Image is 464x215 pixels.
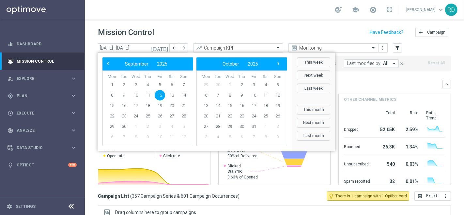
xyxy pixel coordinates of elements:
th: weekday [106,74,118,80]
span: 17 [131,100,141,111]
span: ( [130,193,132,199]
div: +10 [68,163,77,167]
a: Mission Control [17,53,77,70]
div: Bounced [344,141,370,151]
span: 25 [260,111,271,121]
button: add Campaign [415,28,448,37]
i: person_search [8,76,13,82]
span: 9 [237,90,247,100]
a: Dashboard [17,35,77,53]
i: keyboard_arrow_right [70,110,77,116]
bs-datepicker-navigation-view: ​ ​ ​ [104,60,188,68]
span: 12 [155,90,165,100]
i: play_circle_outline [8,110,13,116]
span: 9 [143,132,153,142]
span: 28 [178,111,189,121]
button: This week [297,57,330,67]
div: Dropped [344,124,370,134]
div: 26.3K [378,141,395,151]
th: weekday [271,74,284,80]
div: Unsubscribed [344,158,370,169]
span: ) [238,193,240,199]
span: 8 [131,132,141,142]
i: open_in_browser [417,193,423,199]
span: 2 [119,80,129,90]
th: weekday [166,74,178,80]
th: weekday [224,74,236,80]
span: 7 [178,80,189,90]
button: track_changes Analyze keyboard_arrow_right [7,128,77,133]
i: more_vert [443,193,448,199]
span: 3 [249,80,259,90]
span: 24 [249,111,259,121]
span: 6 [166,80,177,90]
span: 18 [143,100,153,111]
span: 16 [237,100,247,111]
span: 29 [224,121,235,132]
span: 6 [237,132,247,142]
button: › [274,60,282,68]
button: close [399,60,405,67]
span: 29 [201,80,211,90]
span: 12 [178,132,189,142]
i: trending_up [196,45,202,51]
button: Last modified by: All arrow_drop_down [344,59,399,68]
span: September [125,61,148,67]
span: 3 [131,80,141,90]
div: Execute [8,110,70,116]
span: 6 [107,132,117,142]
i: close [399,61,404,66]
div: Mission Control [8,53,77,70]
ng-select: Campaign KPI [193,43,283,53]
i: preview [291,45,298,51]
button: Mission Control [7,59,77,64]
button: more_vert [380,44,386,52]
th: weekday [236,74,248,80]
button: filter_alt [393,43,402,53]
span: 7 [119,132,129,142]
button: Data Studio keyboard_arrow_right [7,145,77,150]
span: 2 [237,80,247,90]
span: 13 [201,100,211,111]
span: 4 [260,80,271,90]
span: › [274,59,283,68]
div: Plan [8,93,70,99]
button: October [218,60,243,68]
span: 4 [166,121,177,132]
span: 8 [260,132,271,142]
span: Open rate [107,153,125,159]
div: 0.01% [403,176,418,186]
span: 15 [107,100,117,111]
i: equalizer [8,41,13,47]
span: 5 [224,132,235,142]
i: keyboard_arrow_right [70,145,77,151]
span: 20 [166,100,177,111]
span: keyboard_arrow_down [437,6,444,13]
span: 23 [119,111,129,121]
span: 3 [155,121,165,132]
a: [PERSON_NAME]keyboard_arrow_down [406,5,445,15]
span: 13 [166,90,177,100]
span: 27 [166,111,177,121]
span: 1 [224,80,235,90]
span: 5 [155,80,165,90]
span: Data Studio [17,146,70,150]
span: ‹ [104,59,112,68]
div: 540 [378,158,395,169]
div: Row Groups [115,210,196,215]
button: lightbulb_outline There is 1 campaign with 1 Optibot card [327,192,409,201]
span: 11 [260,90,271,100]
span: Last modified by: [347,61,381,66]
span: 26 [272,111,283,121]
button: more_vert [440,192,451,201]
th: weekday [142,74,154,80]
i: arrow_drop_down [391,61,397,67]
button: Last week [297,84,330,93]
th: weekday [200,74,212,80]
span: 4 [143,80,153,90]
span: 30 [213,80,223,90]
button: [DATE] [150,43,170,53]
span: 7 [213,90,223,100]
